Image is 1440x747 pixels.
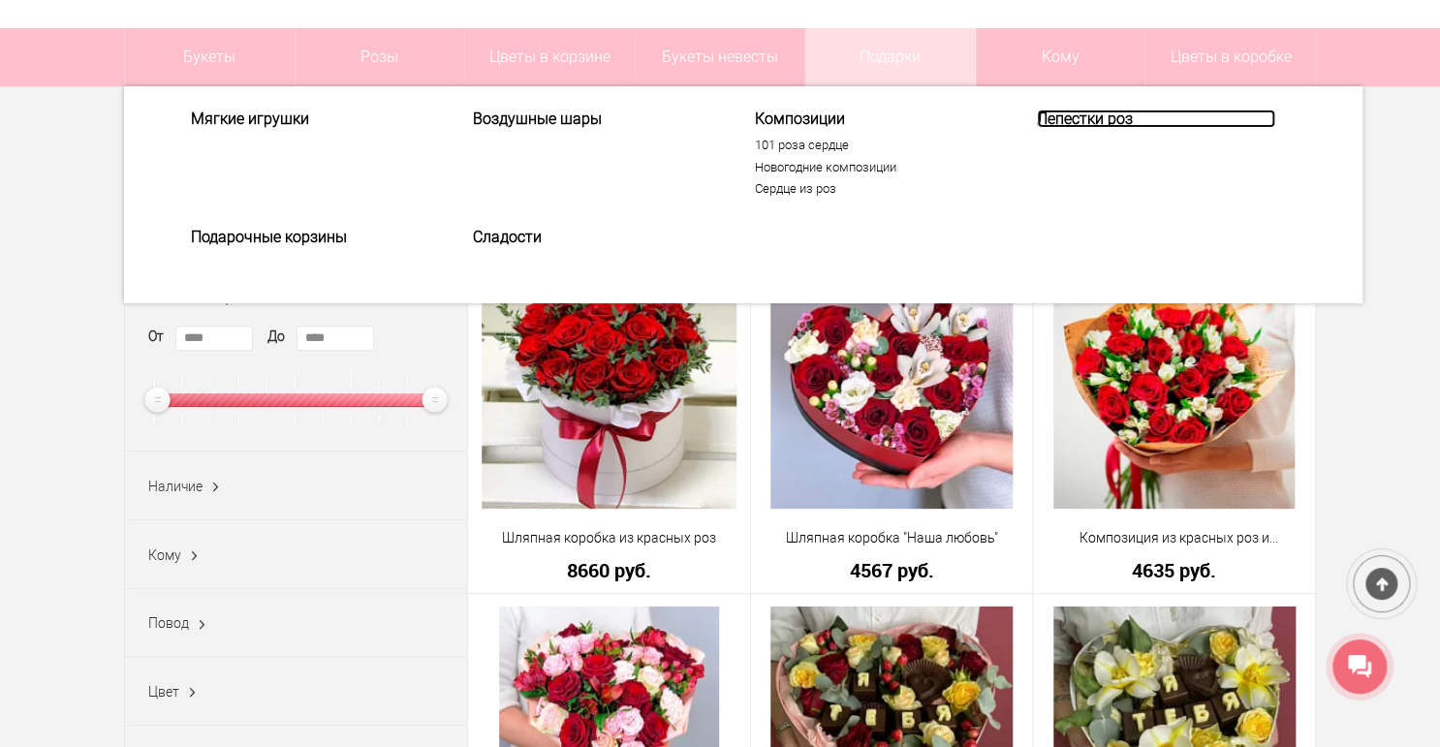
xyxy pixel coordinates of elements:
[636,28,805,86] a: Букеты невесты
[770,266,1013,509] img: Шляпная коробка "Наша любовь"
[1037,109,1275,128] a: Лепестки роз
[125,28,295,86] a: Букеты
[148,615,189,631] span: Повод
[148,684,179,700] span: Цвет
[805,28,975,86] a: Подарки
[1053,266,1295,509] img: Композиция из красных роз и альстромерии
[1145,28,1315,86] a: Цветы в коробке
[191,109,429,128] a: Мягкие игрушки
[755,138,993,153] a: 101 роза сердце
[764,560,1020,580] a: 4567 руб.
[755,160,993,175] a: Новогодние композиции
[148,327,164,347] label: От
[191,228,429,246] a: Подарочные корзины
[465,28,635,86] a: Цветы в корзине
[1046,528,1302,548] a: Композиция из красных роз и альстромерии
[755,109,993,128] span: Композиции
[481,528,737,548] a: Шляпная коробка из красных роз
[481,560,737,580] a: 8660 руб.
[976,28,1145,86] span: Кому
[482,266,736,509] img: Шляпная коробка из красных роз
[473,109,711,128] a: Воздушные шары
[755,181,993,197] a: Сердце из роз
[1046,560,1302,580] a: 4635 руб.
[267,327,285,347] label: До
[148,547,181,563] span: Кому
[764,528,1020,548] a: Шляпная коробка "Наша любовь"
[148,479,203,494] span: Наличие
[473,228,711,246] a: Сладости
[296,28,465,86] a: Розы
